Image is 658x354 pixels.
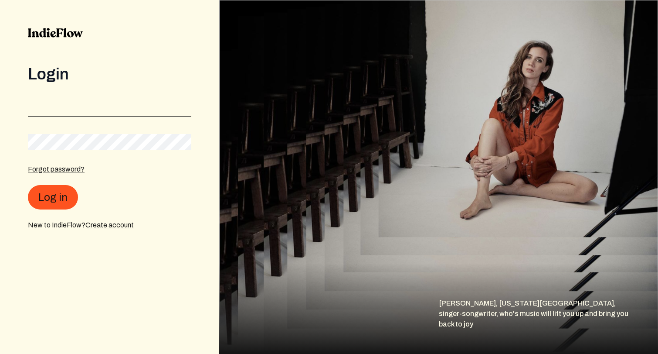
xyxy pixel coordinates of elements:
div: Login [28,65,191,83]
div: [PERSON_NAME], [US_STATE][GEOGRAPHIC_DATA], singer-songwriter, who's music will lift you up and b... [439,298,658,354]
img: indieflow-logo-black.svg [28,28,83,38]
div: New to IndieFlow? [28,220,191,230]
button: Log in [28,185,78,210]
a: Create account [85,221,134,229]
a: Forgot password? [28,165,85,173]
